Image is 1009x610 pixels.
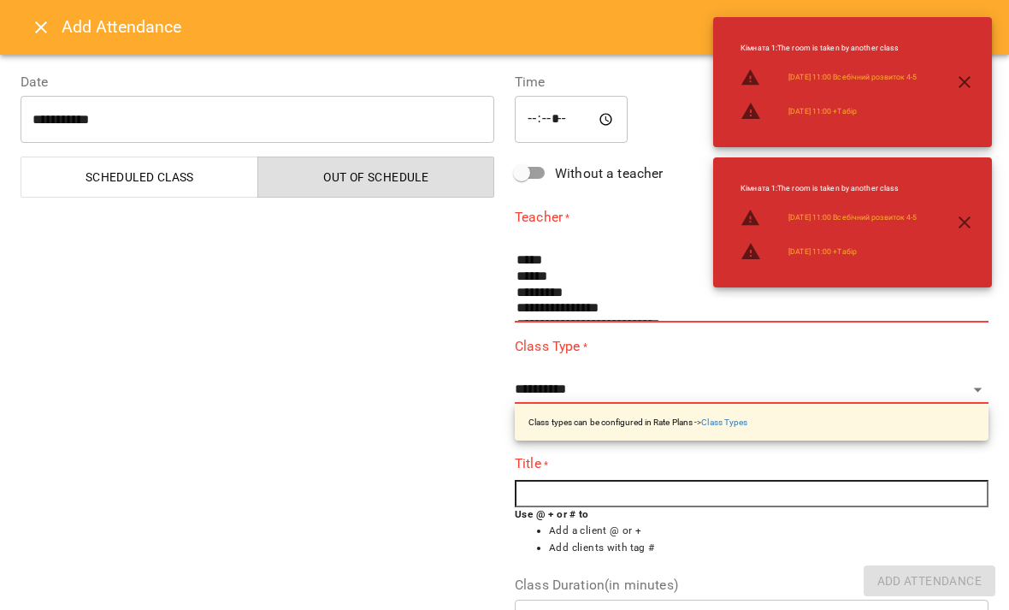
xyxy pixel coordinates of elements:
[727,36,930,61] li: Кімната 1 : The room is taken by another class
[515,207,988,227] label: Teacher
[515,454,988,474] label: Title
[21,75,494,89] label: Date
[515,75,988,89] label: Time
[515,508,589,520] b: Use @ + or # to
[62,14,988,40] h6: Add Attendance
[515,578,988,592] label: Class Duration(in minutes)
[32,167,248,187] span: Scheduled class
[788,72,917,83] a: [DATE] 11:00 Всебічний розвиток 4-5
[21,7,62,48] button: Close
[788,106,857,117] a: [DATE] 11:00 +Табір
[515,336,988,356] label: Class Type
[528,416,747,429] p: Class types can be configured in Rate Plans ->
[268,167,485,187] span: Out of Schedule
[788,246,857,258] a: [DATE] 11:00 +Табір
[549,540,988,557] li: Add clients with tag #
[727,176,930,201] li: Кімната 1 : The room is taken by another class
[21,157,258,198] button: Scheduled class
[555,163,664,184] span: Without a teacher
[788,212,917,223] a: [DATE] 11:00 Всебічний розвиток 4-5
[257,157,495,198] button: Out of Schedule
[701,418,747,427] a: Class Types
[549,523,988,540] li: Add a client @ or +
